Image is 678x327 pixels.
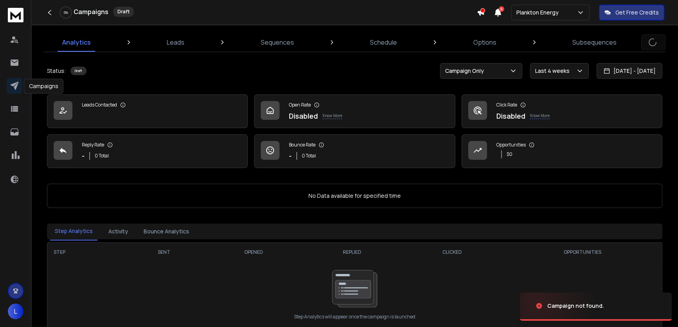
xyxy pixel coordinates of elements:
[503,243,662,262] th: OPPORTUNITIES
[82,150,85,161] p: -
[462,134,662,168] a: Opportunities$0
[261,38,294,47] p: Sequences
[74,7,108,16] h1: Campaigns
[520,285,598,327] img: image
[95,153,109,159] p: 0 Total
[323,113,342,119] p: Know More
[496,102,517,108] p: Click Rate
[47,67,66,75] p: Status:
[47,94,248,128] a: Leads Contacted
[162,33,189,52] a: Leads
[50,222,97,240] button: Step Analytics
[302,153,316,159] p: 0 Total
[8,304,23,319] button: L
[289,150,292,161] p: -
[370,38,397,47] p: Schedule
[254,94,455,128] a: Open RateDisabledKnow More
[294,314,415,320] p: Step Analytics will appear once the campaign is launched
[499,6,504,12] span: 6
[547,302,604,310] div: Campaign not found.
[24,79,63,94] div: Campaigns
[516,9,562,16] p: Plankton Energy
[82,142,104,148] p: Reply Rate
[469,33,501,52] a: Options
[289,102,311,108] p: Open Rate
[256,33,299,52] a: Sequences
[615,9,659,16] p: Get Free Credits
[289,110,318,121] p: Disabled
[496,142,526,148] p: Opportunities
[289,142,316,148] p: Bounce Rate
[8,8,23,22] img: logo
[599,5,664,20] button: Get Free Credits
[473,38,496,47] p: Options
[462,94,662,128] a: Click RateDisabledKnow More
[365,33,402,52] a: Schedule
[58,33,96,52] a: Analytics
[70,67,87,75] div: Draft
[530,113,550,119] p: Know More
[303,243,401,262] th: REPLIED
[124,243,204,262] th: SENT
[47,243,124,262] th: STEP
[496,110,525,121] p: Disabled
[167,38,184,47] p: Leads
[568,33,621,52] a: Subsequences
[47,134,248,168] a: Reply Rate-0 Total
[445,67,487,75] p: Campaign Only
[104,223,133,240] button: Activity
[401,243,503,262] th: CLICKED
[62,38,91,47] p: Analytics
[535,67,573,75] p: Last 4 weeks
[254,134,455,168] a: Bounce Rate-0 Total
[597,63,662,79] button: [DATE] - [DATE]
[82,102,117,108] p: Leads Contacted
[204,243,303,262] th: OPENED
[507,151,512,157] p: $ 0
[55,192,654,200] p: No Data available for specified time
[113,7,134,17] div: Draft
[139,223,194,240] button: Bounce Analytics
[572,38,617,47] p: Subsequences
[64,10,68,15] p: 0 %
